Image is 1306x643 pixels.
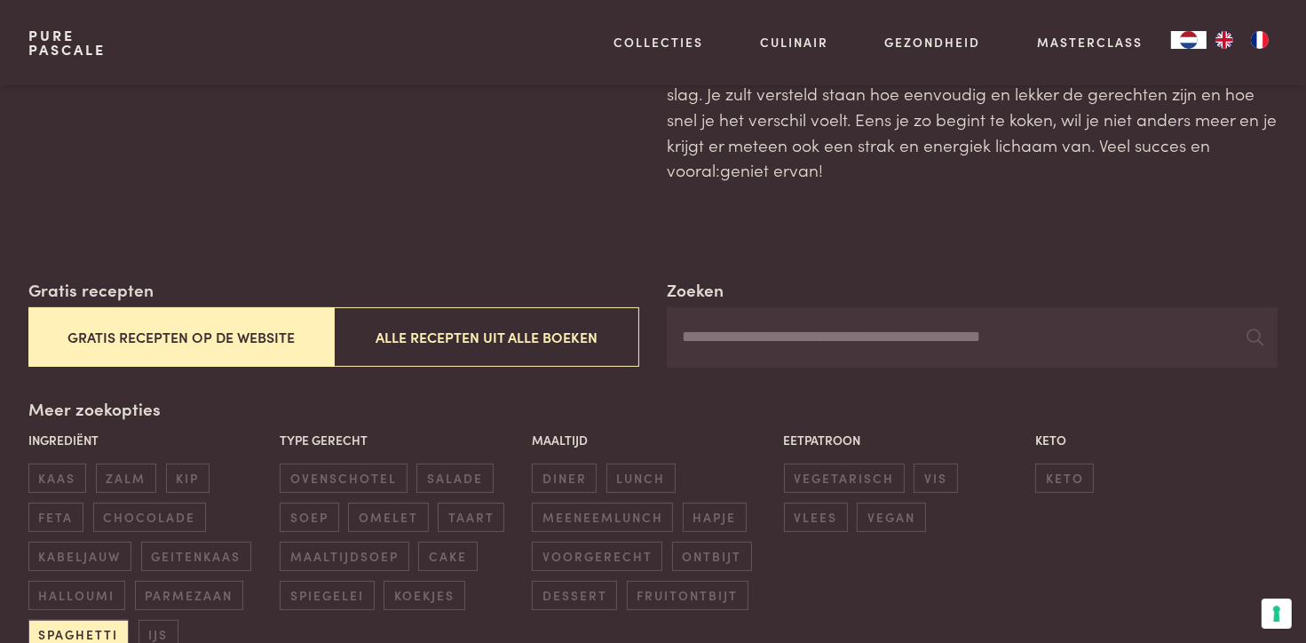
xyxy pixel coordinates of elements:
[532,431,774,449] p: Maaltijd
[28,431,271,449] p: Ingrediënt
[613,33,703,52] a: Collecties
[1035,464,1094,493] span: keto
[532,581,617,610] span: dessert
[857,503,925,532] span: vegan
[667,277,724,303] label: Zoeken
[606,464,676,493] span: lunch
[28,542,131,571] span: kabeljauw
[1242,31,1278,49] a: FR
[1037,33,1143,52] a: Masterclass
[28,307,334,367] button: Gratis recepten op de website
[672,542,752,571] span: ontbijt
[1171,31,1207,49] a: NL
[1171,31,1278,49] aside: Language selected: Nederlands
[667,56,1278,183] p: Wil je zelf ervaren wat natuurlijke voeding met je doet? Ga dan meteen aan de slag. Je zult verst...
[384,581,464,610] span: koekjes
[28,503,83,532] span: feta
[532,542,662,571] span: voorgerecht
[348,503,428,532] span: omelet
[93,503,206,532] span: chocolade
[280,431,522,449] p: Type gerecht
[334,307,639,367] button: Alle recepten uit alle boeken
[1207,31,1278,49] ul: Language list
[280,581,374,610] span: spiegelei
[96,464,156,493] span: zalm
[418,542,477,571] span: cake
[1262,599,1292,629] button: Uw voorkeuren voor toestemming voor trackingtechnologieën
[28,581,125,610] span: halloumi
[1207,31,1242,49] a: EN
[760,33,828,52] a: Culinair
[28,277,154,303] label: Gratis recepten
[683,503,747,532] span: hapje
[627,581,748,610] span: fruitontbijt
[532,464,597,493] span: diner
[438,503,504,532] span: taart
[784,431,1026,449] p: Eetpatroon
[166,464,210,493] span: kip
[1035,431,1278,449] p: Keto
[885,33,981,52] a: Gezondheid
[280,503,338,532] span: soep
[914,464,957,493] span: vis
[416,464,493,493] span: salade
[784,464,905,493] span: vegetarisch
[28,464,86,493] span: kaas
[28,28,106,57] a: PurePascale
[141,542,251,571] span: geitenkaas
[532,503,673,532] span: meeneemlunch
[784,503,848,532] span: vlees
[280,542,408,571] span: maaltijdsoep
[135,581,243,610] span: parmezaan
[280,464,407,493] span: ovenschotel
[1171,31,1207,49] div: Language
